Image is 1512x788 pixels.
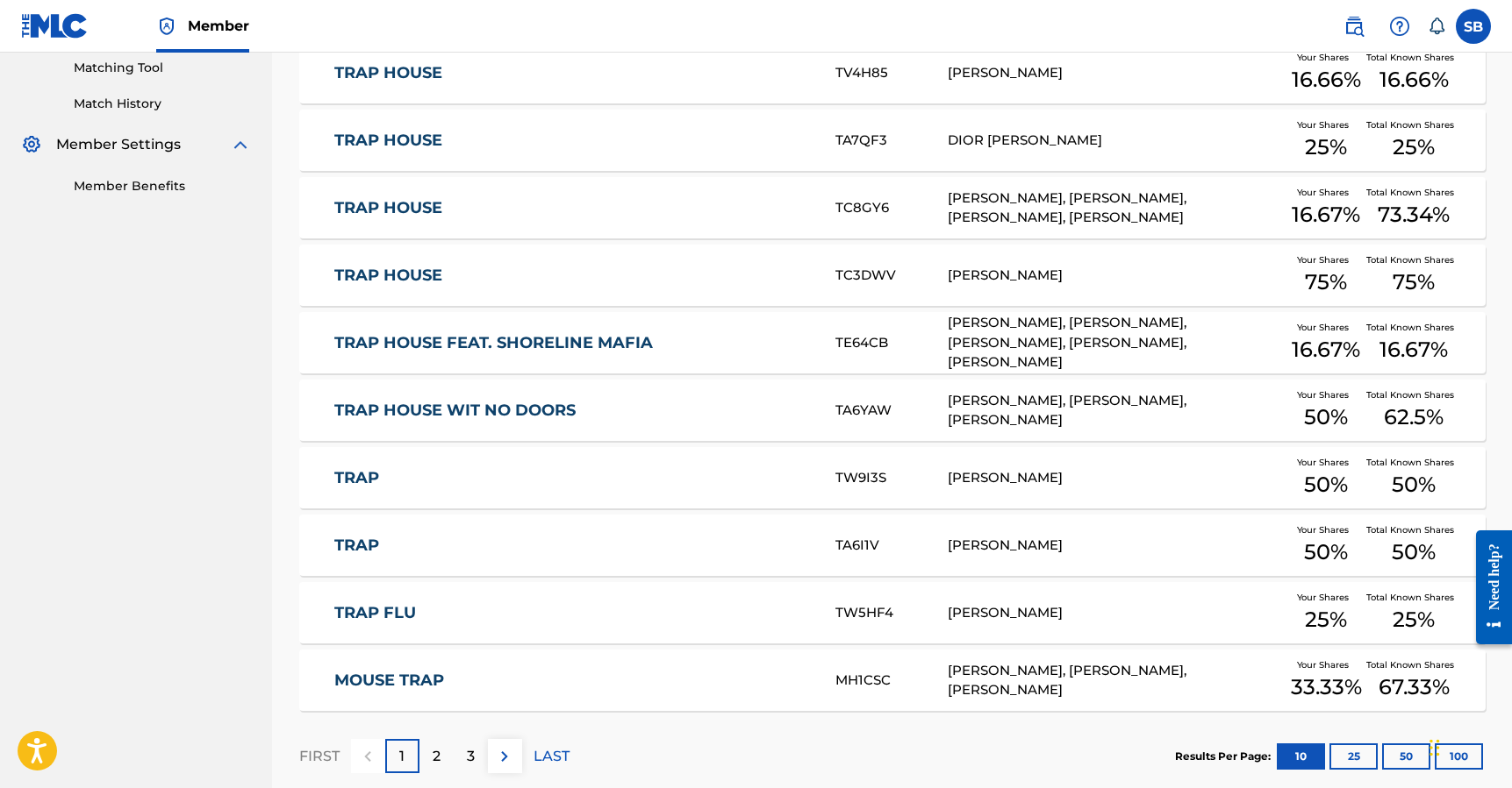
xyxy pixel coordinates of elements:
[1384,401,1444,433] span: 62.5 %
[1297,186,1356,199] span: Your Shares
[334,536,812,556] a: TRAP
[948,313,1286,373] div: [PERSON_NAME], [PERSON_NAME], [PERSON_NAME], [PERSON_NAME], [PERSON_NAME]
[1389,16,1410,37] img: help
[1297,118,1356,131] span: Your Shares
[835,401,948,421] div: TA6YAW
[1366,321,1461,334] span: Total Known Shares
[1366,118,1461,131] span: Total Known Shares
[1393,131,1435,163] span: 25 %
[948,536,1286,556] div: [PERSON_NAME]
[74,59,251,77] a: Matching Tool
[1382,743,1430,770] button: 50
[835,198,948,218] div: TC8GY6
[948,661,1286,700] div: [PERSON_NAME], [PERSON_NAME], [PERSON_NAME]
[835,266,948,286] div: TC3DWV
[1304,401,1348,433] span: 50 %
[1393,604,1435,635] span: 25 %
[1366,456,1461,469] span: Total Known Shares
[1305,604,1347,635] span: 25 %
[21,134,42,155] img: Member Settings
[1292,64,1361,96] span: 16.66 %
[1428,18,1445,35] div: Notifications
[534,746,570,767] p: LAST
[1305,266,1347,298] span: 75 %
[1430,721,1440,774] div: Drag
[1297,523,1356,536] span: Your Shares
[433,746,441,767] p: 2
[835,603,948,623] div: TW5HF4
[1366,658,1461,671] span: Total Known Shares
[334,131,812,151] a: TRAP HOUSE
[835,131,948,151] div: TA7QF3
[74,95,251,113] a: Match History
[1297,658,1356,671] span: Your Shares
[1292,334,1360,366] span: 16.67 %
[948,63,1286,83] div: [PERSON_NAME]
[1277,743,1325,770] button: 10
[1379,671,1450,703] span: 67.33 %
[835,63,948,83] div: TV4H85
[835,671,948,691] div: MH1CSC
[1336,9,1372,44] a: Public Search
[334,198,812,218] a: TRAP HOUSE
[1344,16,1365,37] img: search
[1292,199,1360,231] span: 16.67 %
[1297,456,1356,469] span: Your Shares
[1378,199,1450,231] span: 73.34 %
[299,746,340,767] p: FIRST
[948,266,1286,286] div: [PERSON_NAME]
[1424,704,1512,788] iframe: Chat Widget
[1382,9,1417,44] div: Help
[334,333,812,353] a: TRAP HOUSE FEAT. SHORELINE MAFIA
[1366,253,1461,266] span: Total Known Shares
[230,134,251,155] img: expand
[948,131,1286,151] div: DIOR [PERSON_NAME]
[334,603,812,623] a: TRAP FLU
[1463,517,1512,658] iframe: Resource Center
[334,401,812,421] a: TRAP HOUSE WIT NO DOORS
[156,16,177,37] img: Top Rightsholder
[1304,469,1348,500] span: 50 %
[1297,51,1356,64] span: Your Shares
[1456,9,1491,44] div: User Menu
[334,266,812,286] a: TRAP HOUSE
[1366,186,1461,199] span: Total Known Shares
[1297,321,1356,334] span: Your Shares
[1379,64,1449,96] span: 16.66 %
[948,188,1286,228] div: [PERSON_NAME], [PERSON_NAME], [PERSON_NAME], [PERSON_NAME]
[494,746,515,767] img: right
[334,63,812,83] a: TRAP HOUSE
[1297,253,1356,266] span: Your Shares
[1393,266,1435,298] span: 75 %
[188,16,249,36] span: Member
[835,333,948,353] div: TE64CB
[1366,591,1461,604] span: Total Known Shares
[1175,749,1275,764] p: Results Per Page:
[1297,591,1356,604] span: Your Shares
[1379,334,1448,366] span: 16.67 %
[334,671,812,691] a: MOUSE TRAP
[1291,671,1362,703] span: 33.33 %
[835,536,948,556] div: TA6I1V
[1392,536,1436,568] span: 50 %
[948,603,1286,623] div: [PERSON_NAME]
[74,177,251,195] a: Member Benefits
[1305,131,1347,163] span: 25 %
[1392,469,1436,500] span: 50 %
[1366,51,1461,64] span: Total Known Shares
[835,468,948,488] div: TW9I3S
[56,134,181,155] span: Member Settings
[1297,388,1356,401] span: Your Shares
[399,746,405,767] p: 1
[1304,536,1348,568] span: 50 %
[21,13,89,39] img: MLC Logo
[1366,388,1461,401] span: Total Known Shares
[948,468,1286,488] div: [PERSON_NAME]
[1329,743,1378,770] button: 25
[334,468,812,488] a: TRAP
[948,391,1286,430] div: [PERSON_NAME], [PERSON_NAME], [PERSON_NAME]
[467,746,475,767] p: 3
